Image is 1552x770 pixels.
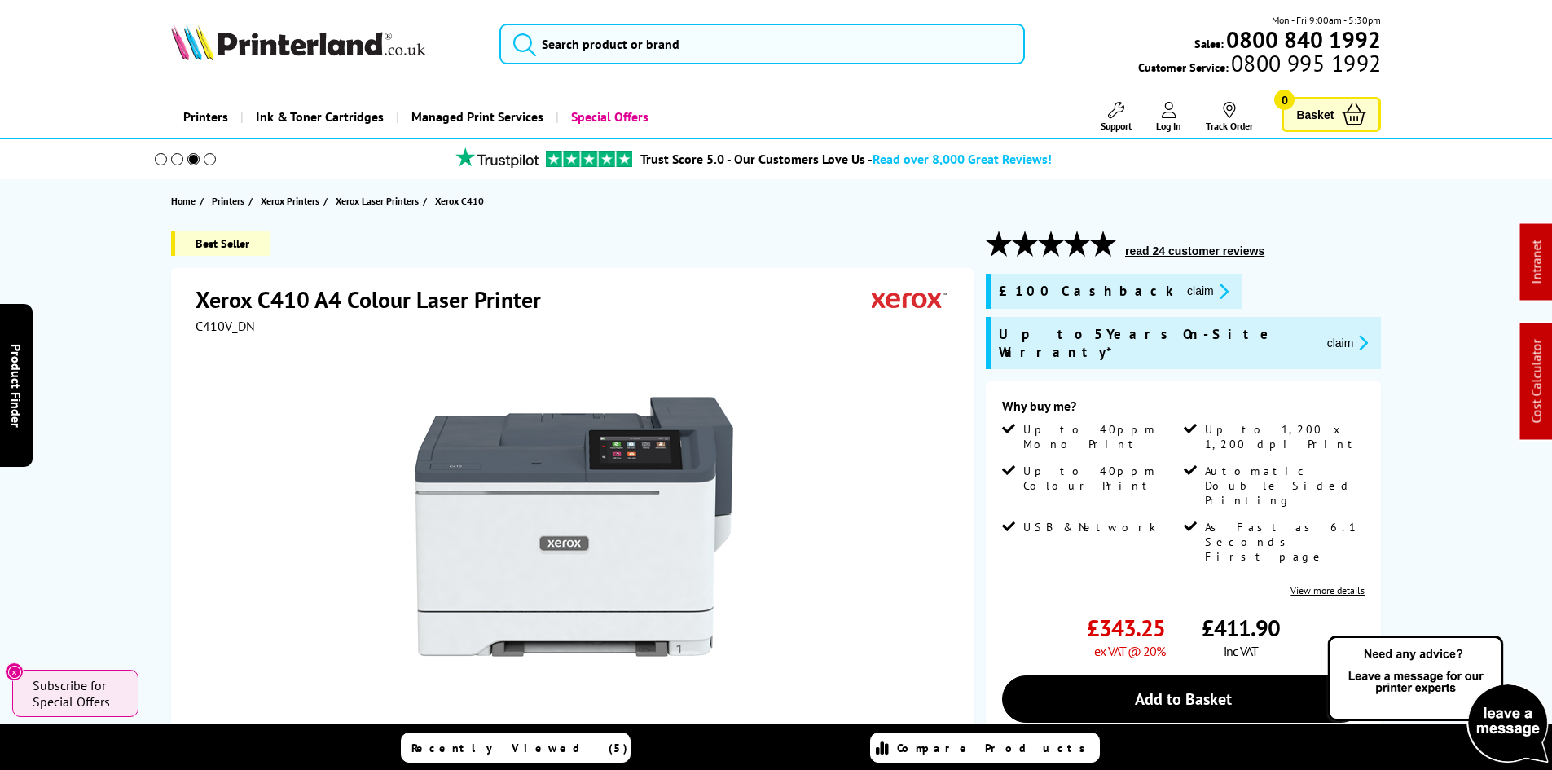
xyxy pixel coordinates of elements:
[396,96,556,138] a: Managed Print Services
[897,741,1094,755] span: Compare Products
[256,96,384,138] span: Ink & Toner Cartridges
[1290,584,1365,596] a: View more details
[1138,55,1381,75] span: Customer Service:
[872,284,947,315] img: Xerox
[411,741,628,755] span: Recently Viewed (5)
[435,192,484,209] span: Xerox C410
[196,318,255,334] span: C410V_DN
[401,733,631,763] a: Recently Viewed (5)
[261,192,323,209] a: Xerox Printers
[1205,422,1361,451] span: Up to 1,200 x 1,200 dpi Print
[33,677,122,710] span: Subscribe for Special Offers
[1094,643,1165,659] span: ex VAT @ 20%
[171,96,240,138] a: Printers
[336,192,419,209] span: Xerox Laser Printers
[873,151,1052,167] span: Read over 8,000 Great Reviews!
[196,284,557,315] h1: Xerox C410 A4 Colour Laser Printer
[261,192,319,209] span: Xerox Printers
[1296,103,1334,125] span: Basket
[1229,55,1381,71] span: 0800 995 1992
[212,192,248,209] a: Printers
[640,151,1052,167] a: Trust Score 5.0 - Our Customers Love Us -Read over 8,000 Great Reviews!
[1206,102,1253,132] a: Track Order
[415,367,734,686] img: Xerox C410
[212,192,244,209] span: Printers
[1023,520,1156,535] span: USB & Network
[499,24,1025,64] input: Search product or brand
[1156,120,1181,132] span: Log In
[1528,340,1545,424] a: Cost Calculator
[448,147,546,168] img: trustpilot rating
[1205,464,1361,508] span: Automatic Double Sided Printing
[1324,633,1552,767] img: Open Live Chat window
[171,192,196,209] span: Home
[171,24,425,60] img: Printerland Logo
[1156,102,1181,132] a: Log In
[1224,32,1381,47] a: 0800 840 1992
[171,192,200,209] a: Home
[556,96,661,138] a: Special Offers
[1528,240,1545,284] a: Intranet
[1224,643,1258,659] span: inc VAT
[999,325,1314,361] span: Up to 5 Years On-Site Warranty*
[1023,422,1180,451] span: Up to 40ppm Mono Print
[1226,24,1381,55] b: 0800 840 1992
[1322,333,1374,352] button: promo-description
[1202,613,1280,643] span: £411.90
[1101,120,1132,132] span: Support
[8,343,24,427] span: Product Finder
[870,733,1100,763] a: Compare Products
[1282,97,1381,132] a: Basket 0
[1002,675,1365,723] a: Add to Basket
[1101,102,1132,132] a: Support
[1194,36,1224,51] span: Sales:
[1205,520,1361,564] span: As Fast as 6.1 Seconds First page
[1182,282,1233,301] button: promo-description
[5,662,24,681] button: Close
[999,282,1174,301] span: £100 Cashback
[1274,90,1295,110] span: 0
[435,192,488,209] a: Xerox C410
[1272,12,1381,28] span: Mon - Fri 9:00am - 5:30pm
[1023,464,1180,493] span: Up to 40ppm Colour Print
[1002,398,1365,422] div: Why buy me?
[546,151,632,167] img: trustpilot rating
[171,24,480,64] a: Printerland Logo
[1120,244,1269,258] button: read 24 customer reviews
[240,96,396,138] a: Ink & Toner Cartridges
[171,231,270,256] span: Best Seller
[336,192,423,209] a: Xerox Laser Printers
[1087,613,1165,643] span: £343.25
